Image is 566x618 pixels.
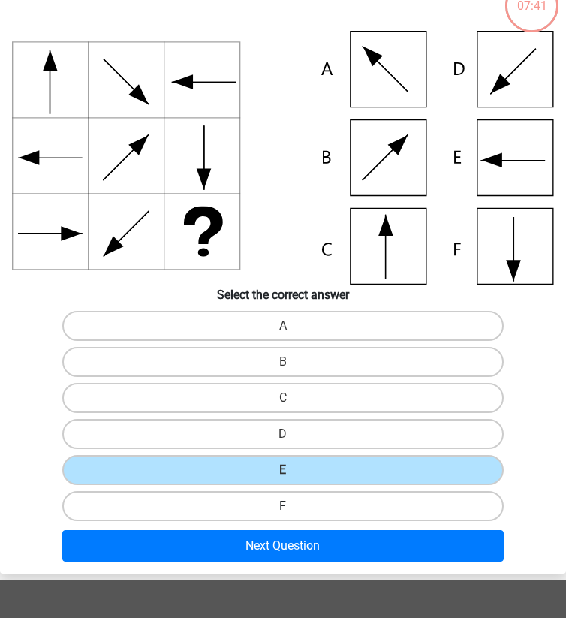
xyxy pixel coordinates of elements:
label: C [62,383,504,413]
label: B [62,347,504,377]
label: D [62,419,504,449]
label: F [62,491,504,521]
button: Next Question [62,530,504,562]
h6: Select the correct answer [6,285,560,302]
label: A [62,311,504,341]
label: E [62,455,504,485]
